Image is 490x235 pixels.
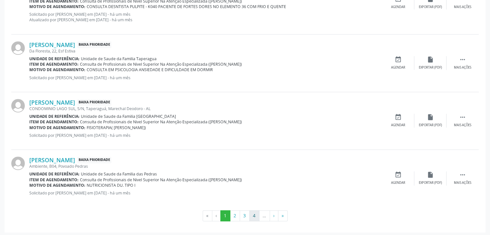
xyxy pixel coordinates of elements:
div: Exportar (PDF) [419,5,442,9]
span: NUTRICIONISTA DU. TIPO I [87,183,135,188]
img: img [11,156,25,170]
p: Solicitado por [PERSON_NAME] em [DATE] - há um mês [29,190,382,196]
i:  [459,114,466,121]
b: Item de agendamento: [29,119,79,125]
a: [PERSON_NAME] [29,99,75,106]
button: Go to page 2 [230,210,240,221]
b: Unidade de referência: [29,171,80,177]
i:  [459,56,466,63]
div: Exportar (PDF) [419,181,442,185]
i:  [459,171,466,178]
a: [PERSON_NAME] [29,41,75,48]
a: [PERSON_NAME] [29,156,75,164]
b: Item de agendamento: [29,61,79,67]
div: Exportar (PDF) [419,123,442,127]
i: event_available [395,171,402,178]
div: Mais ações [454,181,471,185]
div: Agendar [391,5,405,9]
p: Solicitado por [PERSON_NAME] em [DATE] - há um mês Atualizado por [PERSON_NAME] em [DATE] - há um... [29,12,382,23]
p: Solicitado por [PERSON_NAME] em [DATE] - há um mês [29,133,382,138]
b: Motivo de agendamento: [29,125,85,130]
b: Item de agendamento: [29,177,79,183]
button: Go to next page [270,210,278,221]
button: Go to page 4 [249,210,259,221]
button: Go to page 1 [220,210,230,221]
div: Ambiente, B04, Povoado Pedras [29,164,382,169]
span: Unidade de Saude da Familia das Pedras [81,171,157,177]
span: Consulta de Profissionais de Nivel Superior Na Atenção Especializada ([PERSON_NAME]) [80,177,242,183]
div: Agendar [391,123,405,127]
button: Go to page 3 [240,210,250,221]
b: Unidade de referência: [29,114,80,119]
span: FISIOTERAPIA( [PERSON_NAME]) [87,125,146,130]
span: Baixa Prioridade [77,99,111,106]
b: Motivo de agendamento: [29,67,85,72]
div: Mais ações [454,65,471,70]
span: Baixa Prioridade [77,41,111,48]
div: Exportar (PDF) [419,65,442,70]
div: Da Floresta, 22, Esf Estiva [29,48,382,54]
button: Go to last page [278,210,288,221]
span: CONSULTA DESNTISTA PULPITE - K040 PACIENTE DE FORTES DORES NO ELEMENTO 36 COM FRIO E QUENTE [87,4,286,9]
img: img [11,99,25,112]
ul: Pagination [11,210,479,221]
div: Mais ações [454,123,471,127]
div: Agendar [391,181,405,185]
span: CONSULTA EM PSICOLOGIA ANSIEDADE E DIFICULDADE EM DORMIR [87,67,213,72]
div: Agendar [391,65,405,70]
span: Consulta de Profissionais de Nivel Superior Na Atenção Especializada ([PERSON_NAME]) [80,119,242,125]
i: event_available [395,114,402,121]
i: insert_drive_file [427,56,434,63]
b: Motivo de agendamento: [29,183,85,188]
i: insert_drive_file [427,171,434,178]
i: insert_drive_file [427,114,434,121]
b: Motivo de agendamento: [29,4,85,9]
b: Unidade de referência: [29,56,80,61]
span: Unidade de Saude da Familia [GEOGRAPHIC_DATA] [81,114,176,119]
div: Mais ações [454,5,471,9]
img: img [11,41,25,55]
span: Unidade de Saude da Familia Taperagua [81,56,157,61]
p: Solicitado por [PERSON_NAME] em [DATE] - há um mês [29,75,382,80]
span: Baixa Prioridade [77,157,111,164]
i: event_available [395,56,402,63]
div: CONDOMINIO LAGO SUL, S/N, Taperaguá, Marechal Deodoro - AL [29,106,382,111]
span: Consulta de Profissionais de Nivel Superior Na Atenção Especializada ([PERSON_NAME]) [80,61,242,67]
